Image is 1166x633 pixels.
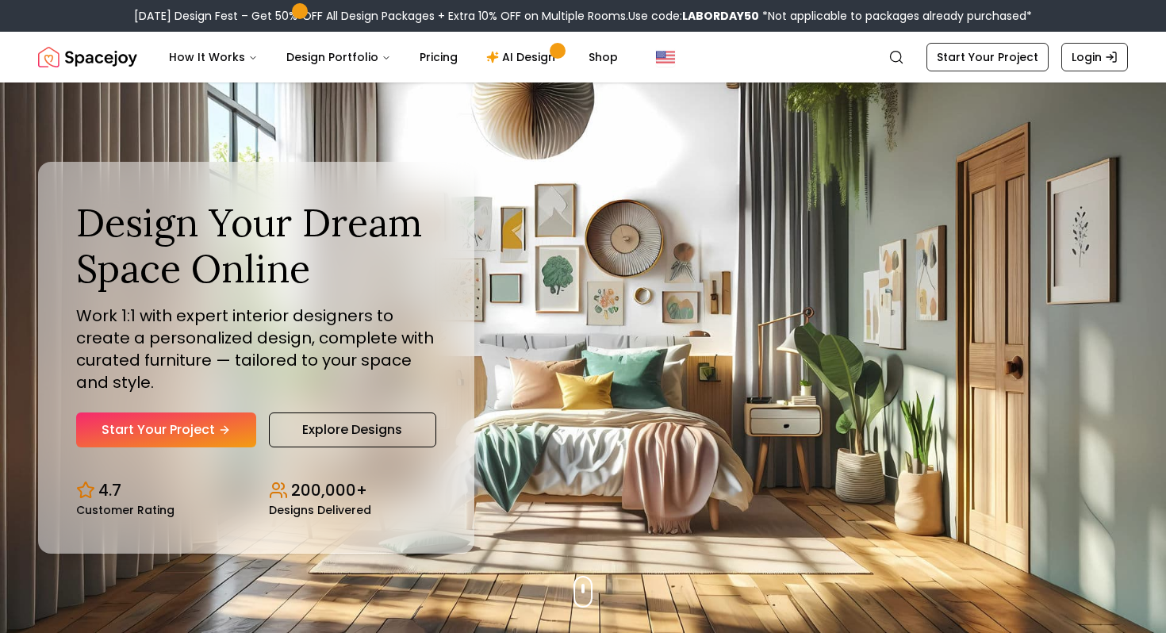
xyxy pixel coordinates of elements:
[682,8,759,24] b: LABORDAY50
[1061,43,1128,71] a: Login
[759,8,1032,24] span: *Not applicable to packages already purchased*
[407,41,470,73] a: Pricing
[76,200,436,291] h1: Design Your Dream Space Online
[38,32,1128,82] nav: Global
[656,48,675,67] img: United States
[926,43,1049,71] a: Start Your Project
[274,41,404,73] button: Design Portfolio
[291,479,367,501] p: 200,000+
[269,412,436,447] a: Explore Designs
[38,41,137,73] img: Spacejoy Logo
[76,504,175,516] small: Customer Rating
[76,305,436,393] p: Work 1:1 with expert interior designers to create a personalized design, complete with curated fu...
[628,8,759,24] span: Use code:
[576,41,631,73] a: Shop
[156,41,270,73] button: How It Works
[474,41,573,73] a: AI Design
[98,479,121,501] p: 4.7
[38,41,137,73] a: Spacejoy
[76,466,436,516] div: Design stats
[269,504,371,516] small: Designs Delivered
[76,412,256,447] a: Start Your Project
[134,8,1032,24] div: [DATE] Design Fest – Get 50% OFF All Design Packages + Extra 10% OFF on Multiple Rooms.
[156,41,631,73] nav: Main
